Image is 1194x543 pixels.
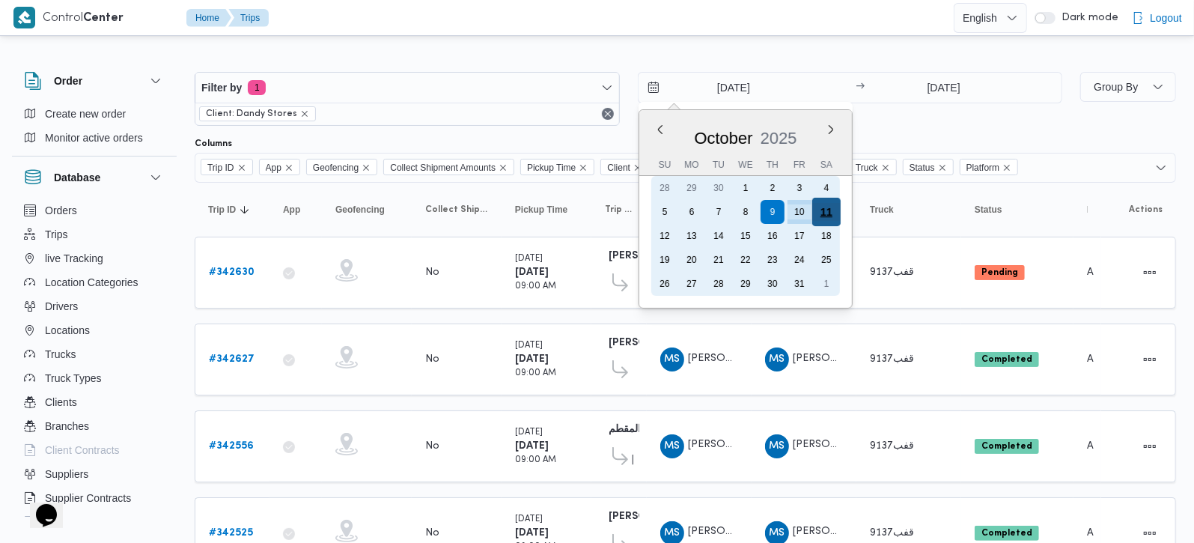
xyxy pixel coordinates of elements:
[390,160,496,176] span: Collect Shipment Amounts
[707,176,731,200] div: day-30
[45,321,90,339] span: Locations
[688,354,773,363] span: [PERSON_NAME]
[707,248,731,272] div: day-21
[660,434,684,458] div: Muhammad Slah Aldin Said Muhammad
[688,440,773,450] span: [PERSON_NAME]
[910,160,935,176] span: Status
[54,169,100,186] h3: Database
[209,351,255,368] a: #342627
[18,510,171,534] button: Devices
[814,154,838,175] div: Sa
[981,355,1032,364] b: Completed
[15,483,63,528] iframe: chat widget
[653,176,677,200] div: day-28
[960,159,1019,175] span: Platform
[509,198,584,222] button: Pickup Time
[870,354,914,364] span: قفب9137
[1056,12,1118,24] span: Dark mode
[515,528,549,538] b: [DATE]
[680,248,704,272] div: day-20
[499,163,508,172] button: Remove Collect Shipment Amounts from selection in this group
[856,160,878,176] span: Truck
[18,342,171,366] button: Trucks
[515,342,543,350] small: [DATE]
[680,154,704,175] div: Mo
[788,248,811,272] div: day-24
[734,224,758,248] div: day-15
[209,528,253,538] b: # 342525
[1138,348,1162,371] button: Actions
[632,451,633,469] span: [PERSON_NAME] العباسية
[765,348,789,371] div: Muhammad Slah Aldin Said Muhammad
[680,272,704,296] div: day-27
[520,159,594,175] span: Pickup Time
[707,154,731,175] div: Tu
[761,248,785,272] div: day-23
[18,414,171,438] button: Branches
[653,154,677,175] div: Su
[761,154,785,175] div: Th
[527,160,576,176] span: Pickup Time
[788,200,811,224] div: day-10
[425,440,439,453] div: No
[825,124,837,136] button: Next month
[600,159,649,175] span: Client
[981,442,1032,451] b: Completed
[734,248,758,272] div: day-22
[18,198,171,222] button: Orders
[335,204,385,216] span: Geofencing
[45,369,101,387] span: Truck Types
[201,79,242,97] span: Filter by
[237,163,246,172] button: Remove Trip ID from selection in this group
[284,163,293,172] button: Remove App from selection in this group
[18,102,171,126] button: Create new order
[18,270,171,294] button: Location Categories
[793,440,878,450] span: [PERSON_NAME]
[694,129,752,148] span: October
[209,264,255,282] a: #342630
[54,72,82,90] h3: Order
[18,126,171,150] button: Monitor active orders
[209,354,255,364] b: # 342627
[45,297,78,315] span: Drivers
[653,200,677,224] div: day-5
[45,105,126,123] span: Create new order
[1080,72,1176,102] button: Group By
[633,163,642,172] button: Remove Client from selection in this group
[206,107,297,121] span: Client: Dandy Stores
[425,353,439,366] div: No
[18,390,171,414] button: Clients
[277,198,314,222] button: App
[849,159,897,175] span: Truck
[870,528,914,538] span: قفب9137
[266,160,281,176] span: App
[734,176,758,200] div: day-1
[248,80,266,95] span: 1 active filters
[814,248,838,272] div: day-25
[793,527,878,537] span: [PERSON_NAME]
[45,273,138,291] span: Location Categories
[195,73,619,103] button: Filter by1 active filters
[18,438,171,462] button: Client Contracts
[425,527,439,540] div: No
[207,160,234,176] span: Trip ID
[881,163,890,172] button: Remove Truck from selection in this group
[856,82,865,93] div: →
[45,249,103,267] span: live Tracking
[329,198,404,222] button: Geofencing
[653,248,677,272] div: day-19
[515,441,549,451] b: [DATE]
[45,393,77,411] span: Clients
[788,224,811,248] div: day-17
[760,129,796,148] span: 2025
[734,200,758,224] div: day-8
[811,198,840,226] div: day-11
[609,251,731,261] b: [PERSON_NAME] العباسية
[1002,163,1011,172] button: Remove Platform from selection in this group
[579,163,588,172] button: Remove Pickup Time from selection in this group
[969,198,1066,222] button: Status
[639,73,808,103] input: Press the down key to enter a popover containing a calendar. Press the escape key to close the po...
[707,272,731,296] div: day-28
[18,366,171,390] button: Truck Types
[653,224,677,248] div: day-12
